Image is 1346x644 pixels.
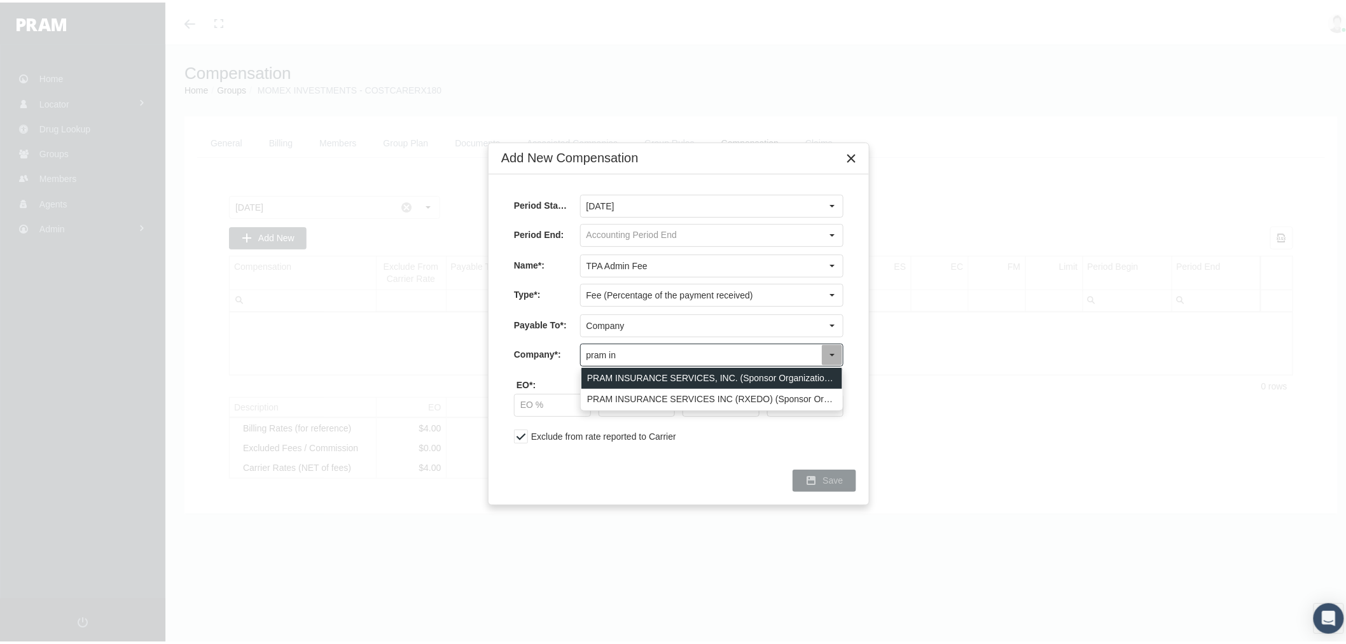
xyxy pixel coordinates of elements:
div: PRAM INSURANCE SERVICES, INC. (Sponsor Organization, Broker, Distribution Partner, PRAM) [581,365,842,386]
div: Name*: [514,252,580,275]
div: Payable To*: [514,312,580,335]
div: Company*: [514,341,580,364]
div: Open Intercom Messenger [1314,601,1344,631]
div: Select [821,282,843,304]
div: Select [821,312,843,334]
div: Add New Compensation [501,147,639,164]
span: Exclude from rate reported to Carrier [528,429,676,439]
div: Type*: [514,281,580,304]
div: Period Start*: [514,192,580,215]
div: Select [821,193,843,214]
div: PRAM INSURANCE SERVICES INC (RXEDO) (Sponsor Organization) [581,386,842,407]
div: Select [821,253,843,274]
div: Select [821,342,843,363]
div: Period End: [514,221,580,244]
div: Select [821,222,843,244]
div: Close [840,144,863,167]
